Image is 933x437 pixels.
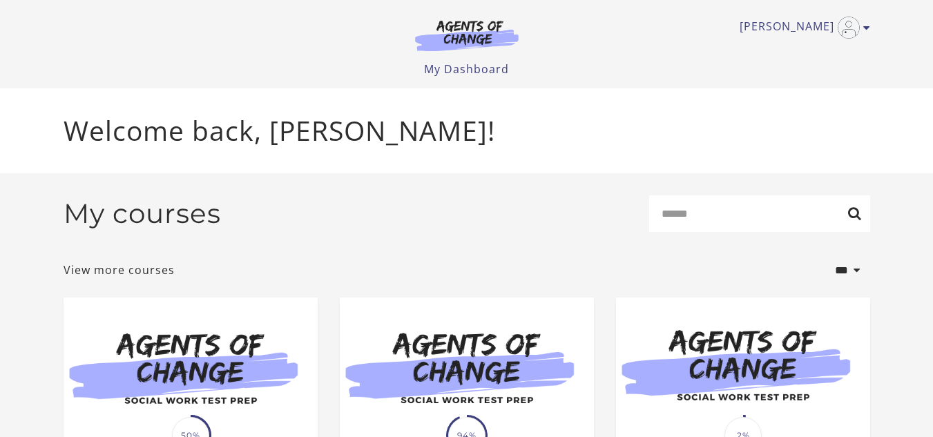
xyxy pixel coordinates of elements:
a: Toggle menu [740,17,863,39]
p: Welcome back, [PERSON_NAME]! [64,110,870,151]
h2: My courses [64,197,221,230]
img: Agents of Change Logo [401,19,533,51]
a: My Dashboard [424,61,509,77]
a: View more courses [64,262,175,278]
